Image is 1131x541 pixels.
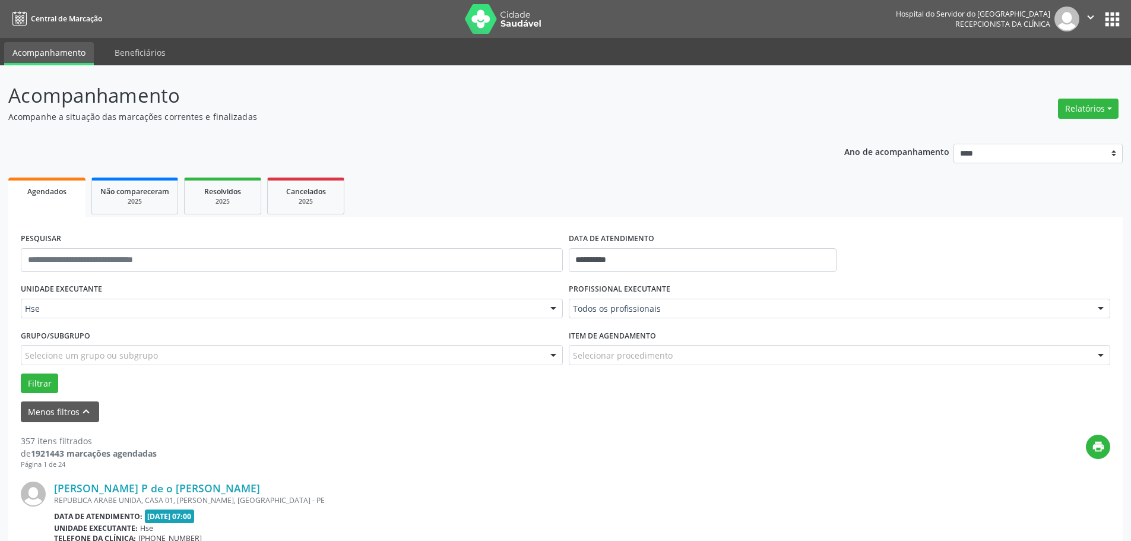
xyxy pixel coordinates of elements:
[573,303,1086,315] span: Todos os profissionais
[106,42,174,63] a: Beneficiários
[276,197,335,206] div: 2025
[8,110,788,123] p: Acompanhe a situação das marcações correntes e finalizadas
[21,401,99,422] button: Menos filtroskeyboard_arrow_up
[569,230,654,248] label: DATA DE ATENDIMENTO
[25,303,538,315] span: Hse
[21,280,102,299] label: UNIDADE EXECUTANTE
[1092,440,1105,453] i: print
[8,81,788,110] p: Acompanhamento
[193,197,252,206] div: 2025
[27,186,66,197] span: Agendados
[21,482,46,507] img: img
[54,523,138,533] b: Unidade executante:
[896,9,1050,19] div: Hospital do Servidor do [GEOGRAPHIC_DATA]
[21,435,157,447] div: 357 itens filtrados
[140,523,153,533] span: Hse
[54,482,260,495] a: [PERSON_NAME] P de o [PERSON_NAME]
[286,186,326,197] span: Cancelados
[21,447,157,460] div: de
[31,448,157,459] strong: 1921443 marcações agendadas
[1084,11,1097,24] i: 
[1058,99,1119,119] button: Relatórios
[1079,7,1102,31] button: 
[569,327,656,345] label: Item de agendamento
[21,460,157,470] div: Página 1 de 24
[100,186,169,197] span: Não compareceram
[1102,9,1123,30] button: apps
[21,327,90,345] label: Grupo/Subgrupo
[25,349,158,362] span: Selecione um grupo ou subgrupo
[8,9,102,29] a: Central de Marcação
[844,144,949,159] p: Ano de acompanhamento
[31,14,102,24] span: Central de Marcação
[1086,435,1110,459] button: print
[54,511,142,521] b: Data de atendimento:
[955,19,1050,29] span: Recepcionista da clínica
[573,349,673,362] span: Selecionar procedimento
[145,510,195,523] span: [DATE] 07:00
[21,230,61,248] label: PESQUISAR
[569,280,670,299] label: PROFISSIONAL EXECUTANTE
[1054,7,1079,31] img: img
[204,186,241,197] span: Resolvidos
[54,495,932,505] div: REPUBLICA ARABE UNIDA, CASA 01, [PERSON_NAME], [GEOGRAPHIC_DATA] - PE
[4,42,94,65] a: Acompanhamento
[100,197,169,206] div: 2025
[21,374,58,394] button: Filtrar
[80,405,93,418] i: keyboard_arrow_up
